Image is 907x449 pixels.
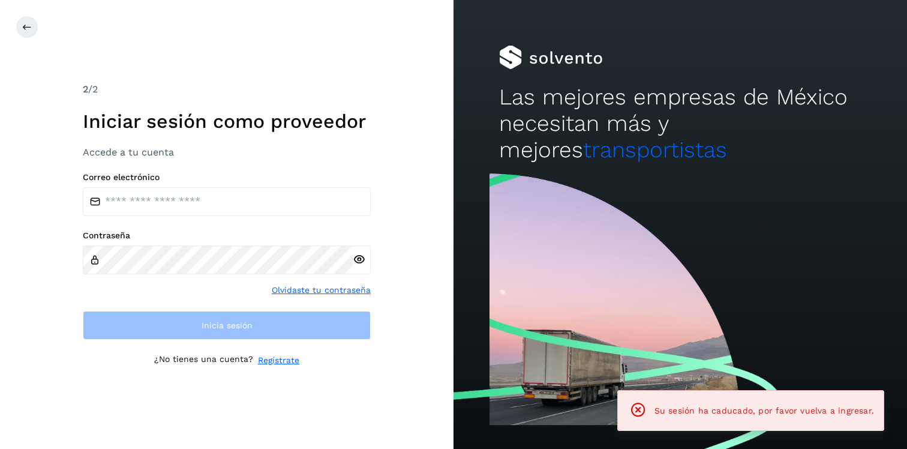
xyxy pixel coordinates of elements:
[83,231,371,241] label: Contraseña
[202,321,253,330] span: Inicia sesión
[83,311,371,340] button: Inicia sesión
[499,84,862,164] h2: Las mejores empresas de México necesitan más y mejores
[83,172,371,182] label: Correo electrónico
[272,284,371,297] a: Olvidaste tu contraseña
[154,354,253,367] p: ¿No tienes una cuenta?
[83,83,88,95] span: 2
[83,82,371,97] div: /2
[83,110,371,133] h1: Iniciar sesión como proveedor
[654,406,874,415] span: Su sesión ha caducado, por favor vuelva a ingresar.
[258,354,299,367] a: Regístrate
[583,137,727,163] span: transportistas
[83,146,371,158] h3: Accede a tu cuenta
